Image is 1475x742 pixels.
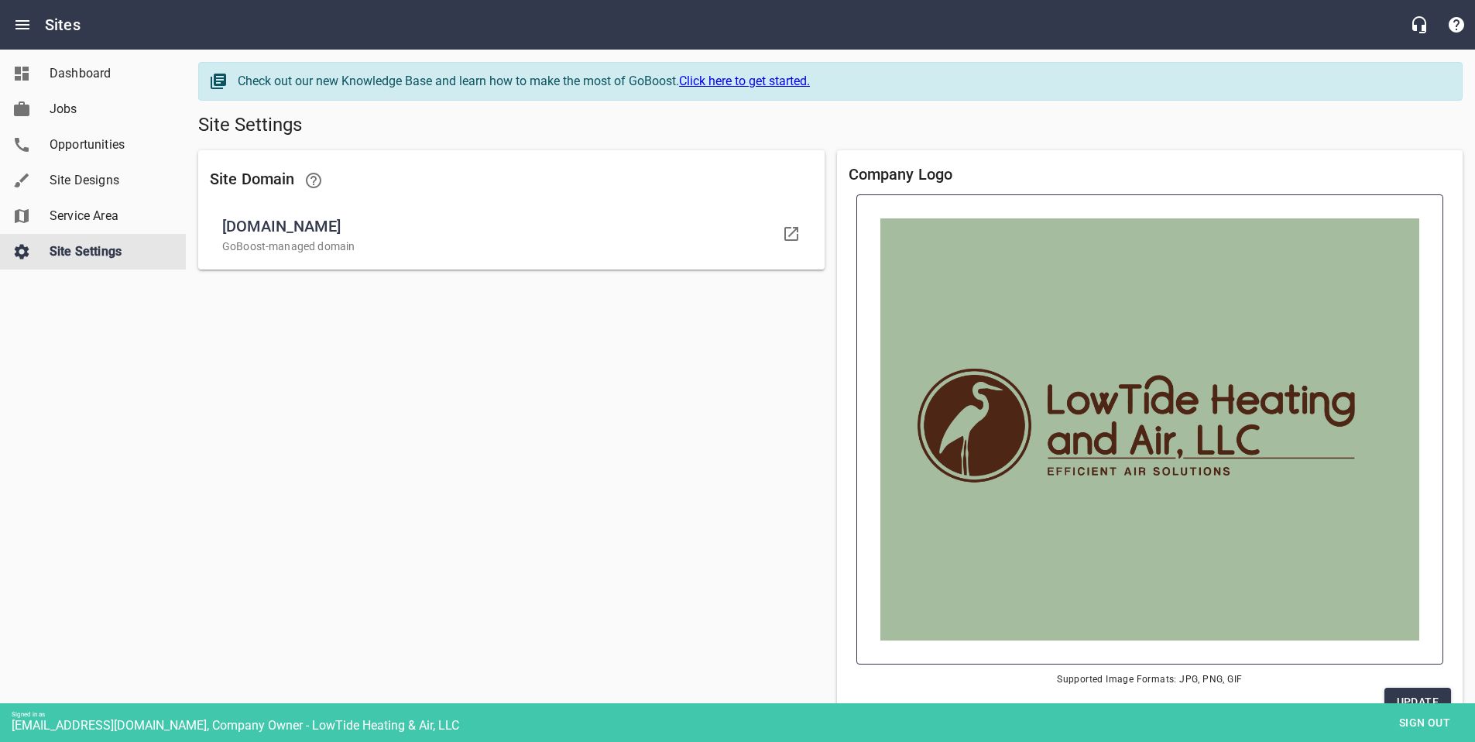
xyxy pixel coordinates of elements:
span: Dashboard [50,64,167,83]
span: Supported Image Formats: JPG, PNG, GIF [849,672,1452,688]
span: Update [1397,692,1439,712]
h5: Site Settings [198,113,1463,138]
a: Learn more about Domains [295,162,332,199]
h6: Site Domain [210,162,813,199]
span: Service Area [50,207,167,225]
span: Sign out [1392,713,1457,733]
a: Click here to get started. [679,74,810,88]
span: Site Settings [50,242,167,261]
div: Check out our new Knowledge Base and learn how to make the most of GoBoost. [238,72,1446,91]
button: Live Chat [1401,6,1438,43]
div: [EMAIL_ADDRESS][DOMAIN_NAME], Company Owner - LowTide Heating & Air, LLC [12,718,1475,733]
p: GoBoost-managed domain [222,239,776,255]
h6: Sites [45,12,81,37]
button: Support Portal [1438,6,1475,43]
h6: Company Logo [849,162,1452,187]
span: Opportunities [50,136,167,154]
a: Visit your domain [773,215,810,252]
button: Update [1384,688,1451,716]
span: [DOMAIN_NAME] [222,214,776,239]
img: 7703-lowtidebusinesslogo.png [880,218,1420,641]
button: Open drawer [4,6,41,43]
button: Sign out [1386,709,1463,737]
span: Site Designs [50,171,167,190]
span: Jobs [50,100,167,119]
div: Signed in as [12,711,1475,718]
